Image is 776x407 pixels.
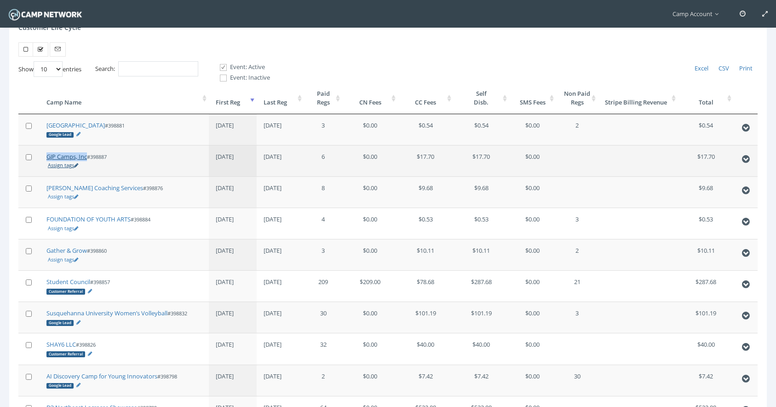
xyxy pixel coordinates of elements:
td: $40.00 [678,333,734,364]
a: AI Discovery Camp for Young Innovators [46,372,157,380]
a: Assign tags [48,225,78,232]
td: 3 [556,208,598,239]
a: FOUNDATION OF YOUTH ARTS [46,215,131,223]
a: Assign tags [48,162,78,169]
img: Camp Network [7,6,84,23]
td: $0.00 [509,114,556,145]
td: $101.19 [678,302,734,333]
div: Google Lead [46,383,74,389]
span: CSV [719,64,729,72]
td: [DATE] [257,333,305,364]
td: $0.54 [398,114,454,145]
th: Non PaidRegs: activate to sort column ascending [556,82,598,114]
td: $10.11 [678,239,734,270]
th: PaidRegs: activate to sort column ascending [304,82,342,114]
td: $40.00 [398,333,454,364]
td: 6 [304,145,342,176]
input: Search: [118,61,198,76]
td: $0.00 [342,208,398,239]
td: [DATE] [257,270,305,302]
td: [DATE] [257,302,305,333]
a: [GEOGRAPHIC_DATA] [46,121,105,129]
td: 30 [304,302,342,333]
td: [DATE] [257,365,305,396]
td: $0.00 [342,333,398,364]
div: Customer Referral [46,351,85,357]
td: $9.68 [454,176,509,208]
span: Excel [695,64,708,72]
td: $209.00 [342,270,398,302]
td: $0.00 [509,270,556,302]
th: CN Fees: activate to sort column ascending [342,82,398,114]
td: [DATE] [257,145,305,176]
a: GJP Camps, Inc [46,152,87,161]
td: 2 [304,365,342,396]
span: Print [739,64,753,72]
td: [DATE] [209,145,257,176]
td: [DATE] [257,208,305,239]
td: $0.54 [454,114,509,145]
label: Search: [95,61,198,76]
td: [DATE] [257,239,305,270]
td: $287.68 [454,270,509,302]
td: 3 [304,114,342,145]
td: $0.00 [342,145,398,176]
th: CC Fees: activate to sort column ascending [398,82,454,114]
td: $0.00 [342,114,398,145]
label: Event: Inactive [212,73,270,82]
td: 2 [556,239,598,270]
small: #398881 [46,122,125,138]
td: $0.53 [678,208,734,239]
th: SelfDisb.: activate to sort column ascending [454,82,509,114]
a: Print [734,61,758,76]
h4: Customer Life Cycle [18,24,81,31]
td: $0.00 [509,208,556,239]
td: $0.00 [342,302,398,333]
td: $0.00 [509,145,556,176]
td: $101.19 [398,302,454,333]
label: Event: Active [212,63,270,72]
td: $101.19 [454,302,509,333]
td: $17.70 [678,145,734,176]
td: $0.53 [454,208,509,239]
small: #398860 [46,247,107,263]
td: 21 [556,270,598,302]
td: [DATE] [209,114,257,145]
td: $7.42 [454,365,509,396]
td: 32 [304,333,342,364]
td: $17.70 [398,145,454,176]
td: [DATE] [209,239,257,270]
td: 8 [304,176,342,208]
th: SMS Fees: activate to sort column ascending [509,82,556,114]
td: 2 [556,114,598,145]
th: Total: activate to sort column ascending [678,82,734,114]
td: [DATE] [209,302,257,333]
td: [DATE] [209,176,257,208]
td: $0.00 [342,239,398,270]
td: $0.00 [509,239,556,270]
td: $10.11 [454,239,509,270]
label: Show entries [18,61,81,77]
small: #398884 [46,216,150,232]
td: $0.00 [342,176,398,208]
td: [DATE] [209,270,257,302]
td: [DATE] [209,208,257,239]
select: Showentries [34,61,63,77]
td: $10.11 [398,239,454,270]
td: $78.68 [398,270,454,302]
td: [DATE] [209,365,257,396]
td: $7.42 [678,365,734,396]
td: $17.70 [454,145,509,176]
th: Stripe Billing Revenue: activate to sort column ascending [598,82,678,114]
small: #398798 [46,373,177,389]
td: $9.68 [678,176,734,208]
a: Assign tags [48,256,78,263]
a: Student Council [46,278,90,286]
td: 3 [556,302,598,333]
div: Google Lead [46,132,74,138]
td: $0.54 [678,114,734,145]
small: #398832 [46,310,187,326]
td: 3 [304,239,342,270]
td: $0.00 [509,302,556,333]
a: [PERSON_NAME] Coaching Services [46,184,143,192]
